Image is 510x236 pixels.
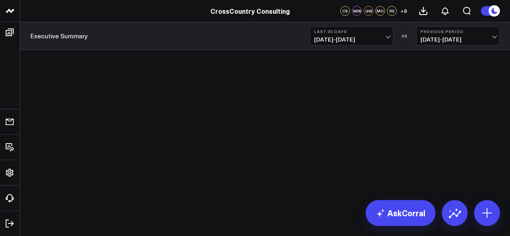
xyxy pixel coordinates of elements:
[398,33,412,38] div: VS
[420,29,495,34] b: Previous Period
[364,6,373,16] div: GW
[314,29,389,34] b: Last 30 Days
[352,6,362,16] div: MW
[314,36,389,43] span: [DATE] - [DATE]
[399,6,408,16] button: +8
[387,6,397,16] div: RE
[30,31,88,40] a: Executive Summary
[375,6,385,16] div: MO
[416,26,500,46] button: Previous Period[DATE]-[DATE]
[400,8,407,14] span: + 8
[340,6,350,16] div: CS
[210,6,290,15] a: CrossCountry Consulting
[310,26,393,46] button: Last 30 Days[DATE]-[DATE]
[366,200,435,226] a: AskCorral
[420,36,495,43] span: [DATE] - [DATE]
